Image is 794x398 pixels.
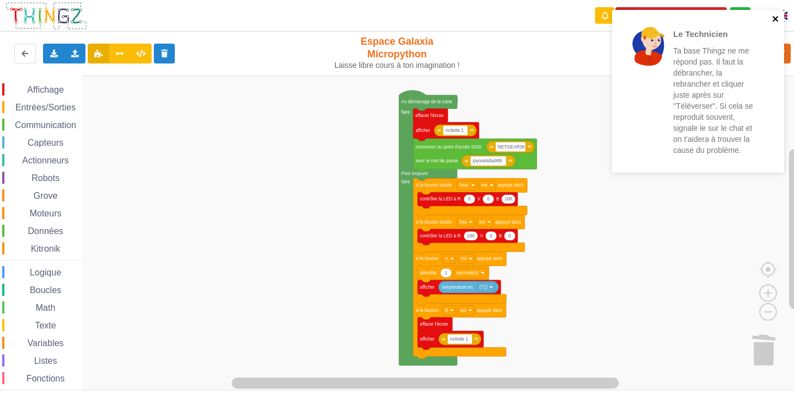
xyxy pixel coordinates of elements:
text: appuyé alors [476,308,502,313]
text: afficher [415,128,430,133]
img: thingz_logo.png [5,1,88,30]
text: si le bouton [415,308,438,313]
div: Laisse libre cours à ton imagination ! [330,61,465,70]
text: 0 [490,234,492,238]
text: afficher [420,337,435,342]
text: est [460,256,467,261]
button: close [772,14,780,25]
span: Variables [26,338,66,348]
text: faire [401,110,410,115]
text: Activite 1 [446,128,464,133]
text: effacer l'écran [415,113,443,118]
text: afficher [420,285,435,290]
text: si le bouton [415,256,438,261]
text: 1 [444,270,447,275]
text: connexion au point d'accès SSID [415,145,481,150]
text: Au démarrage de la carte [401,99,453,104]
text: appuyé alors [498,183,524,188]
span: Texte [33,321,57,330]
text: 0 [508,234,511,238]
span: Actionneurs [20,156,71,165]
text: faire [401,179,410,184]
span: Données [26,226,65,236]
text: bas [459,220,466,225]
span: Kitronik [29,244,62,253]
span: Robots [30,173,61,183]
text: seconde(s) [456,270,479,275]
text: est [481,183,488,188]
span: Entrées/Sorties [14,103,77,112]
text: si le bouton tactile [415,220,452,225]
span: Logique [28,268,63,277]
text: A [445,256,448,261]
text: Activite 1 [450,337,469,342]
span: Boucles [28,285,63,295]
span: Grove [32,191,60,200]
text: V [478,197,481,201]
text: contrôler la LED à R [420,234,461,238]
text: B [445,308,448,313]
text: joyoustuba995 [472,158,502,163]
text: V [480,234,484,238]
text: est [460,308,467,313]
span: Capteurs [26,138,65,147]
span: Listes [33,356,59,365]
text: NETGEAR38 [498,145,525,150]
p: Le Technicien [673,28,759,40]
text: appuyé alors [495,220,521,225]
text: attendre [420,270,437,275]
span: Affichage [25,85,65,94]
text: B [496,197,500,201]
text: si le bouton tactile [415,183,452,188]
button: Appairer une carte [615,7,727,24]
span: Moteurs [28,209,63,218]
text: haut [459,183,469,188]
text: (°C) [479,285,487,290]
span: Fonctions [25,374,66,383]
div: Espace Galaxia Micropython [330,35,465,70]
text: Pour toujours [401,171,428,176]
text: avec le mot de passe [415,158,458,163]
text: 100 [505,197,512,201]
text: contrôler la LED à R [420,197,461,201]
span: Math [34,303,57,312]
text: 100 [467,234,475,238]
text: est [479,220,486,225]
text: effacer l'écran [420,322,448,327]
text: température en [442,285,473,290]
text: B [499,234,502,238]
p: Ta base Thingz ne me répond pas. Il faut la débrancher, la rebrancher et cliquer juste après sur ... [673,45,759,156]
span: Communication [13,120,78,130]
text: 0 [468,197,471,201]
text: appuyé alors [477,256,503,261]
text: 0 [487,197,490,201]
